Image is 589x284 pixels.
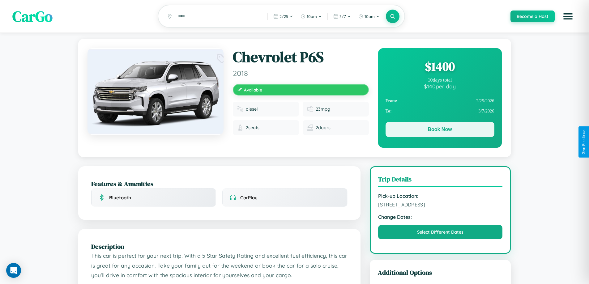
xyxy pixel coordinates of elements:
h1: Chevrolet P6S [233,48,369,66]
span: Bluetooth [109,195,131,201]
img: Fuel efficiency [307,106,313,112]
button: Open menu [559,8,577,25]
div: 3 / 7 / 2026 [386,106,494,116]
span: CarGo [12,6,53,27]
span: [STREET_ADDRESS] [378,201,503,208]
h2: Features & Amenities [91,179,348,188]
div: 2 / 25 / 2026 [386,96,494,106]
img: Chevrolet P6S 2018 [87,48,224,135]
h3: Trip Details [378,175,503,187]
span: 2018 [233,69,369,78]
h3: Additional Options [378,268,503,277]
span: diesel [246,106,258,112]
span: 23 mpg [316,106,330,112]
div: $ 1400 [386,58,494,75]
span: 2 / 25 [280,14,288,19]
strong: From: [386,98,398,104]
div: Give Feedback [582,129,586,155]
span: 2 seats [246,125,259,130]
strong: To: [386,108,392,114]
span: 10am [307,14,317,19]
p: This car is perfect for your next trip. With a 5 Star Safety Rating and excellent fuel efficiency... [91,251,348,280]
span: Available [244,87,262,92]
h2: Description [91,242,348,251]
img: Doors [307,125,313,131]
button: 2/25 [270,11,296,21]
button: 3/7 [330,11,354,21]
span: 2 doors [316,125,331,130]
button: 10am [297,11,325,21]
strong: Change Dates: [378,214,503,220]
span: 10am [365,14,375,19]
span: 3 / 7 [339,14,346,19]
button: 10am [355,11,383,21]
div: $ 140 per day [386,83,494,90]
button: Select Different Dates [378,225,503,239]
img: Fuel type [237,106,243,112]
strong: Pick-up Location: [378,193,503,199]
div: 10 days total [386,77,494,83]
div: Open Intercom Messenger [6,263,21,278]
button: Become a Host [510,11,555,22]
button: Book Now [386,122,494,137]
img: Seats [237,125,243,131]
span: CarPlay [240,195,258,201]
